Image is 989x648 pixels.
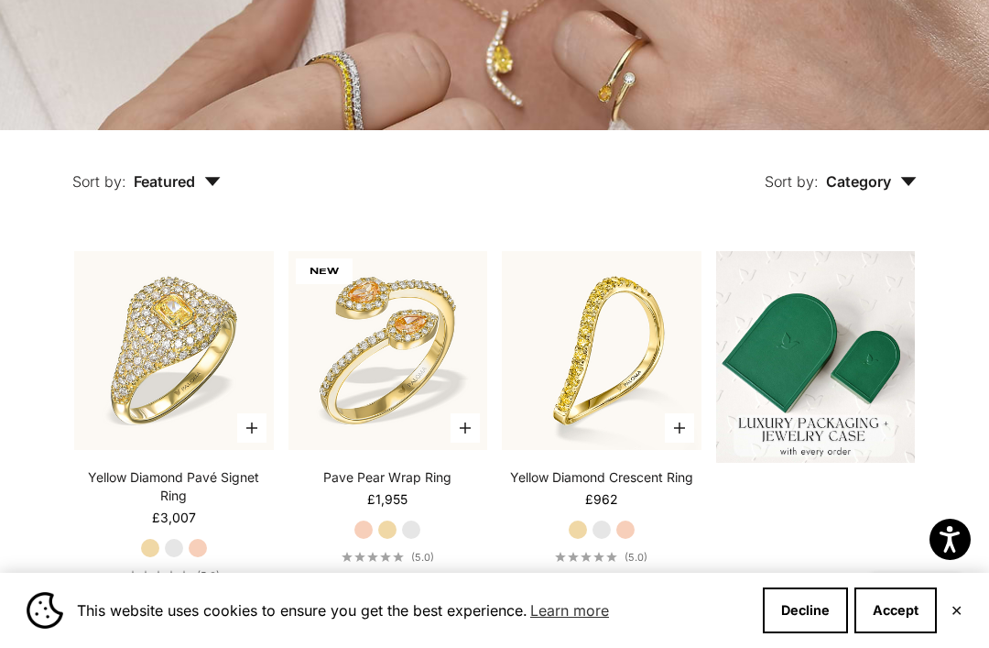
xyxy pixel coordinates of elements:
img: #YellowGold [288,251,488,451]
sale-price: £1,955 [367,490,408,509]
span: Featured [134,172,221,191]
a: Learn more [527,597,612,624]
span: Sort by: [765,172,819,191]
img: #YellowGold [502,251,701,451]
span: (5.0) [411,551,434,564]
div: 5.0 out of 5.0 stars [555,552,617,562]
button: Close [951,605,962,616]
span: Sort by: [72,172,126,191]
button: Sort by: Category [723,130,959,207]
span: (5.0) [625,551,647,564]
button: Decline [763,588,848,633]
button: Sort by: Featured [30,130,263,207]
img: #YellowGold [74,251,274,451]
a: #YellowGold #WhiteGold #RoseGold [74,251,274,451]
span: This website uses cookies to ensure you get the best experience. [77,597,748,624]
a: 5.0 out of 5.0 stars(5.0) [127,569,220,582]
a: Pave Pear Wrap Ring [323,468,451,487]
span: (5.0) [197,569,220,582]
a: 5.0 out of 5.0 stars(5.0) [342,551,434,564]
span: NEW [296,258,353,284]
span: Category [826,172,917,191]
div: 5.0 out of 5.0 stars [342,552,404,562]
a: 5.0 out of 5.0 stars(5.0) [555,551,647,564]
button: Accept [854,588,937,633]
img: Cookie banner [27,592,63,629]
a: Yellow Diamond Pavé Signet Ring [74,468,274,505]
sale-price: £962 [585,490,618,509]
div: 5.0 out of 5.0 stars [127,570,190,580]
sale-price: £3,007 [152,509,196,527]
a: Yellow Diamond Crescent Ring [510,468,693,487]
